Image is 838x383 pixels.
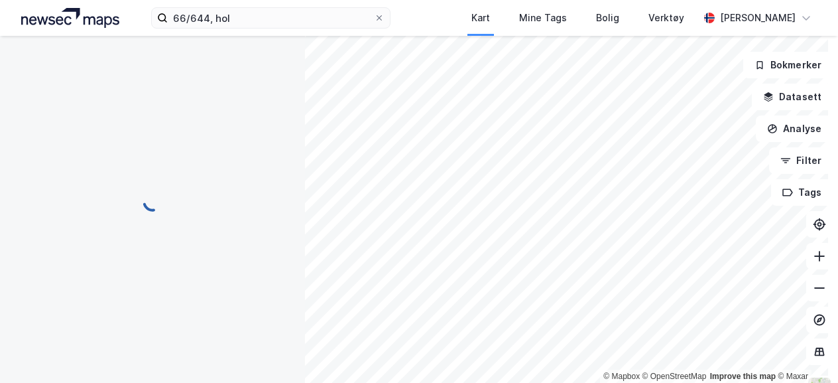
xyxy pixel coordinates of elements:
[21,8,119,28] img: logo.a4113a55bc3d86da70a041830d287a7e.svg
[752,84,833,110] button: Datasett
[720,10,796,26] div: [PERSON_NAME]
[772,319,838,383] div: Kontrollprogram for chat
[771,179,833,206] button: Tags
[519,10,567,26] div: Mine Tags
[772,319,838,383] iframe: Chat Widget
[168,8,374,28] input: Søk på adresse, matrikkel, gårdeiere, leietakere eller personer
[603,372,640,381] a: Mapbox
[710,372,776,381] a: Improve this map
[648,10,684,26] div: Verktøy
[769,147,833,174] button: Filter
[471,10,490,26] div: Kart
[756,115,833,142] button: Analyse
[642,372,707,381] a: OpenStreetMap
[142,191,163,212] img: spinner.a6d8c91a73a9ac5275cf975e30b51cfb.svg
[596,10,619,26] div: Bolig
[743,52,833,78] button: Bokmerker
